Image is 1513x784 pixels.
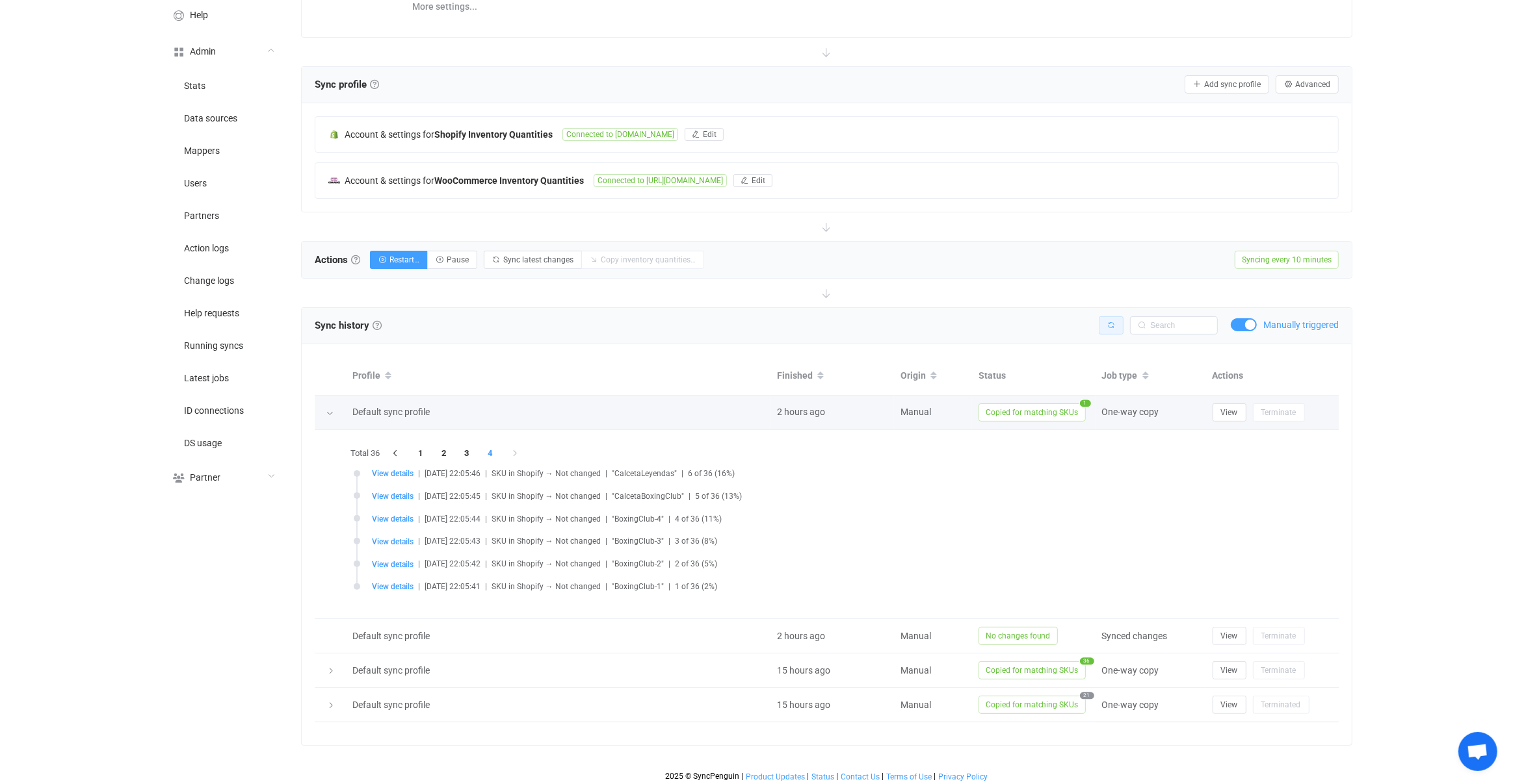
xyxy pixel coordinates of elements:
span: | [742,772,744,781]
span: Total 36 [350,444,380,462]
a: Action logs [158,231,288,264]
span: [DATE] 22:05:43 [425,537,480,546]
span: View details [372,514,414,524]
div: Actions [1206,368,1339,383]
span: Change logs [184,276,234,286]
b: Shopify Inventory Quantities [434,129,553,140]
span: Status [811,772,834,781]
span: | [605,492,607,501]
span: 15 hours ago [777,700,830,710]
div: Status [972,368,1096,383]
span: SKU in Shopify → Not changed [492,559,601,568]
a: Mappers [158,134,288,166]
span: View [1221,631,1238,640]
a: Users [158,166,288,199]
span: | [605,537,607,546]
a: DS usage [158,426,288,459]
span: "BoxingClub-4" [612,514,664,524]
button: Sync latest changes [484,251,582,269]
a: View [1213,699,1246,709]
span: "CalcetaLeyendas" [612,469,677,478]
span: Contact Us [841,772,880,781]
a: Partners [158,199,288,231]
span: Terms of Use [886,772,932,781]
span: SKU in Shopify → Not changed [492,492,601,501]
span: | [934,772,936,781]
span: 2025 © SyncPenguin [666,772,740,781]
span: "BoxingClub-1" [612,582,664,591]
span: Copy inventory quantities… [601,255,696,264]
span: | [689,492,691,501]
li: 2 [432,444,456,462]
button: View [1213,661,1246,679]
span: Advanced [1295,80,1330,89]
span: View details [372,492,414,501]
span: 15 hours ago [777,665,830,676]
span: Copied for matching SKUs [979,403,1086,422]
span: 2 hours ago [777,631,825,641]
span: Syncing every 10 minutes [1235,251,1339,269]
span: | [882,772,884,781]
a: Latest jobs [158,361,288,394]
span: | [418,469,420,478]
span: [DATE] 22:05:41 [425,582,480,591]
img: shopify.png [328,129,340,140]
span: Help requests [184,309,239,319]
span: "BoxingClub-3" [612,537,664,546]
div: Manual [894,663,972,678]
span: | [418,514,420,524]
span: Stats [184,81,205,92]
span: | [681,469,683,478]
span: | [668,514,670,524]
span: 2 of 36 (5%) [675,559,717,568]
span: Admin [190,47,216,57]
span: Terminate [1261,408,1296,417]
div: Manual [894,405,972,420]
span: Sync history [315,320,369,331]
span: 1 [1080,399,1091,407]
span: One-way copy [1102,700,1159,710]
span: Mappers [184,146,220,157]
a: Stats [158,69,288,101]
div: Job type [1096,365,1206,387]
span: Default sync profile [352,700,430,710]
span: Account & settings for [345,175,434,186]
span: One-way copy [1102,407,1159,417]
span: Edit [703,130,717,139]
a: Terms of Use [886,772,932,781]
span: Default sync profile [352,407,430,417]
span: | [485,492,487,501]
span: Help [190,10,208,21]
span: View [1221,666,1238,675]
button: Terminate [1253,661,1305,679]
b: WooCommerce Inventory Quantities [434,175,584,186]
span: Restart… [389,255,419,264]
span: | [418,537,420,546]
span: | [605,559,607,568]
a: Change logs [158,264,288,296]
div: Manual [894,698,972,713]
span: | [668,559,670,568]
span: | [485,582,487,591]
span: Connected to [DOMAIN_NAME] [562,128,678,141]
span: 3 of 36 (8%) [675,537,717,546]
span: [DATE] 22:05:45 [425,492,480,501]
a: View [1213,664,1246,675]
span: Copied for matching SKUs [979,696,1086,714]
span: View details [372,469,414,478]
span: 21 [1080,692,1094,700]
div: Profile [346,365,770,387]
span: | [668,582,670,591]
span: | [485,469,487,478]
span: | [808,772,809,781]
span: | [605,582,607,591]
span: Connected to [URL][DOMAIN_NAME] [594,174,727,187]
span: View details [372,537,414,546]
span: Default sync profile [352,631,430,641]
button: View [1213,403,1246,422]
button: Copy inventory quantities… [581,251,704,269]
span: | [485,559,487,568]
span: 6 of 36 (16%) [688,469,735,478]
span: | [485,537,487,546]
span: [DATE] 22:05:46 [425,469,480,478]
